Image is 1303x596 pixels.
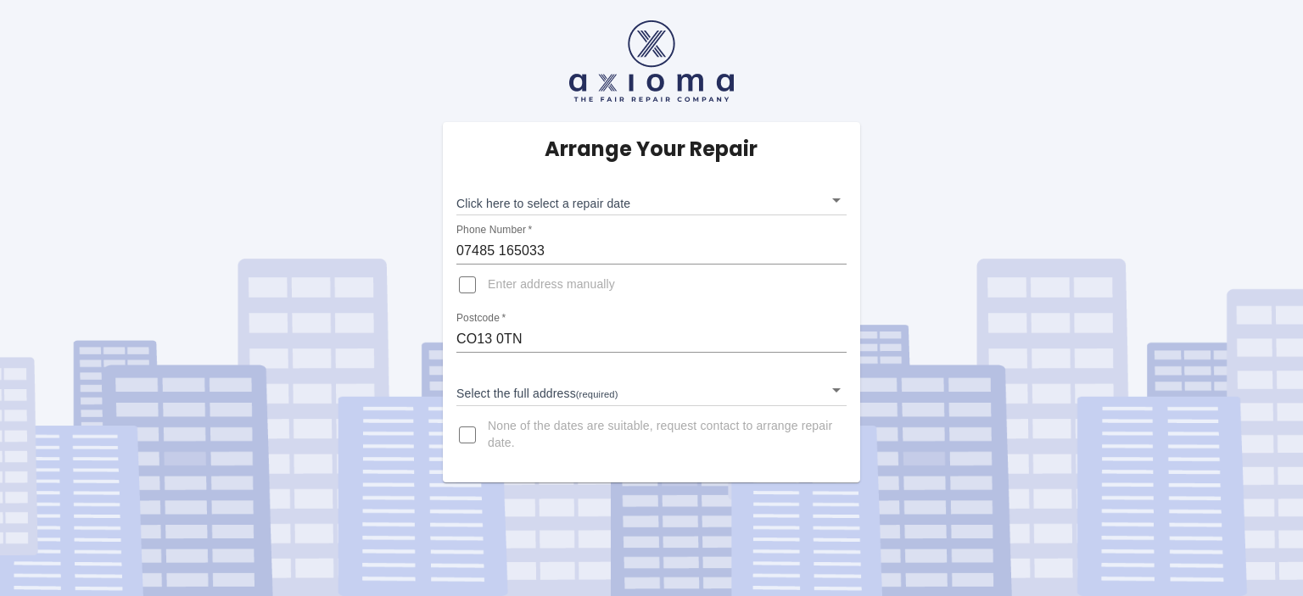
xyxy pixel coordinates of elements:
label: Phone Number [456,223,532,237]
label: Postcode [456,311,506,326]
h5: Arrange Your Repair [545,136,758,163]
span: None of the dates are suitable, request contact to arrange repair date. [488,418,833,452]
img: axioma [569,20,734,102]
span: Enter address manually [488,276,615,293]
